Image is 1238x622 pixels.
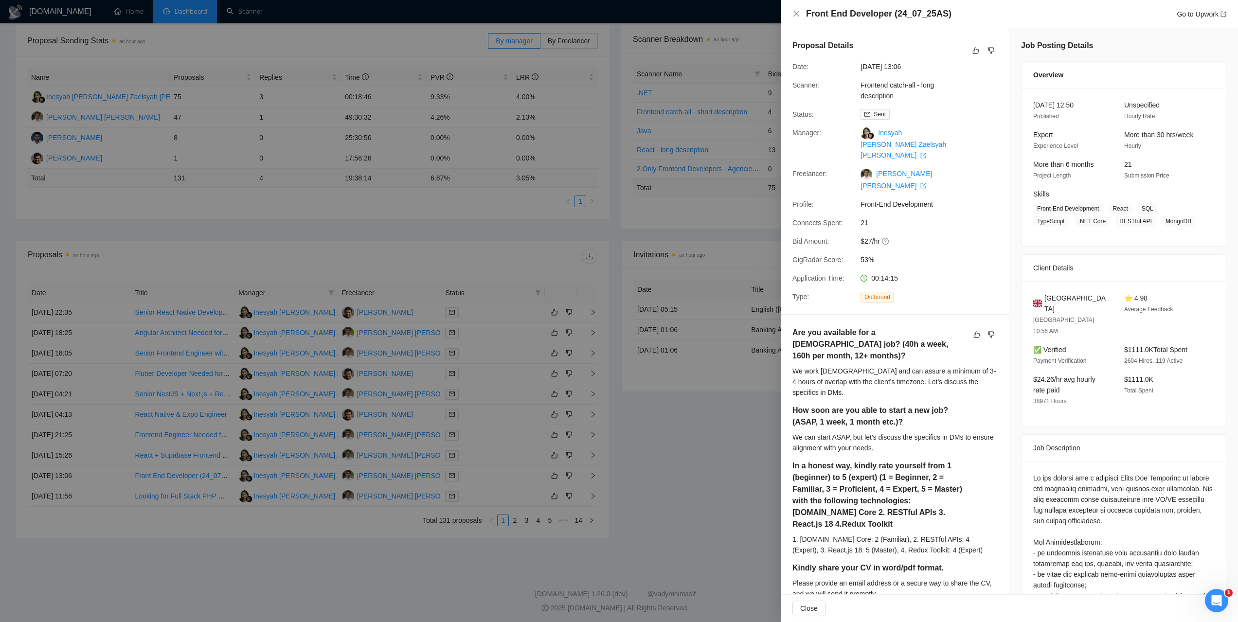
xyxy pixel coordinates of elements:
[1124,160,1132,168] span: 21
[792,219,843,227] span: Connects Spent:
[1033,160,1094,168] span: More than 6 months
[861,236,1006,247] span: $27/hr
[1124,306,1173,313] span: Average Feedback
[792,534,997,555] div: 1. [DOMAIN_NAME] Core: 2 (Familiar), 2. RESTful APIs: 4 (Expert), 3. React.js 18: 5 (Master), 4. ...
[874,111,886,118] span: Sent
[861,254,1006,265] span: 53%
[792,81,820,89] span: Scanner:
[1220,11,1226,17] span: export
[1124,113,1155,120] span: Hourly Rate
[1033,357,1086,364] span: Payment Verification
[861,61,1006,72] span: [DATE] 13:06
[792,578,997,599] div: Please provide an email address or a secure way to share the CV, and we will send it promptly.
[1075,216,1110,227] span: .NET Core
[1225,589,1233,597] span: 1
[792,274,844,282] span: Application Time:
[861,199,1006,210] span: Front-End Development
[970,45,982,56] button: like
[1033,142,1078,149] span: Experience Level
[1162,216,1195,227] span: MongoDB
[861,275,867,282] span: clock-circle
[973,331,980,338] span: like
[1138,203,1157,214] span: SQL
[1124,346,1187,354] span: $1111.0K Total Spent
[1033,113,1059,120] span: Published
[867,132,874,139] img: gigradar-bm.png
[988,331,995,338] span: dislike
[871,274,898,282] span: 00:14:15
[792,200,814,208] span: Profile:
[1124,387,1153,394] span: Total Spent
[800,603,818,614] span: Close
[861,292,894,302] span: Outbound
[1124,375,1153,383] span: $1111.0K
[792,327,967,362] h5: Are you available for a [DEMOGRAPHIC_DATA] job? (40h a week, 160h per month, 12+ months)?
[792,237,829,245] span: Bid Amount:
[971,329,983,340] button: like
[792,562,967,574] h5: Kindly share your CV in word/pdf format.
[806,8,951,20] h4: Front End Developer (24_07_25AS)
[1033,101,1074,109] span: [DATE] 12:50
[792,601,825,616] button: Close
[1124,357,1183,364] span: 2604 Hires, 119 Active
[1033,346,1066,354] span: ✅ Verified
[986,329,997,340] button: dislike
[861,170,932,189] a: [PERSON_NAME] [PERSON_NAME] export
[1124,101,1160,109] span: Unspecified
[1033,70,1063,80] span: Overview
[792,129,821,137] span: Manager:
[1124,172,1169,179] span: Submission Price
[861,217,1006,228] span: 21
[861,129,946,159] a: Inesyah [PERSON_NAME] Zaelsyah [PERSON_NAME] export
[792,170,827,178] span: Freelancer:
[1021,40,1093,52] h5: Job Posting Details
[792,460,967,530] h5: In a honest way, kindly rate yourself from 1 (beginner) to 5 (expert) (1 = Beginner, 2 = Familiar...
[792,293,809,301] span: Type:
[1177,10,1226,18] a: Go to Upworkexport
[861,169,872,180] img: c1HsuQzvyxBD-X78eLSispIpkFnDXmlzkzU5PGw3FTSvJHaD55jmOEEBAvA7Gsy_Nq
[1033,255,1214,281] div: Client Details
[1033,398,1067,405] span: 38971 Hours
[1033,216,1069,227] span: TypeScript
[792,432,997,453] div: We can start ASAP, but let's discuss the specifics in DMs to ensure alignment with your needs.
[986,45,997,56] button: dislike
[792,10,800,18] span: close
[792,366,997,398] div: We work [DEMOGRAPHIC_DATA] and can assure a minimum of 3-4 hours of overlap with the client's tim...
[1033,435,1214,461] div: Job Description
[1124,131,1193,139] span: More than 30 hrs/week
[1033,317,1094,335] span: [GEOGRAPHIC_DATA] 10:56 AM
[1124,142,1141,149] span: Hourly
[882,237,890,245] span: question-circle
[792,10,800,18] button: Close
[792,110,814,118] span: Status:
[1033,131,1053,139] span: Expert
[792,405,967,428] h5: How soon are you able to start a new job? (ASAP, 1 week, 1 month etc.)?
[1124,294,1148,302] span: ⭐ 4.98
[972,47,979,54] span: like
[792,63,808,71] span: Date:
[920,153,926,159] span: export
[1033,172,1071,179] span: Project Length
[1033,203,1103,214] span: Front-End Development
[988,47,995,54] span: dislike
[1109,203,1131,214] span: React
[1115,216,1156,227] span: RESTful API
[1033,190,1049,198] span: Skills
[1033,298,1042,309] img: 🇬🇧
[920,183,926,189] span: export
[792,256,843,264] span: GigRadar Score:
[792,40,853,52] h5: Proposal Details
[1205,589,1228,612] iframe: Intercom live chat
[864,111,870,117] span: mail
[1033,375,1095,394] span: $24.26/hr avg hourly rate paid
[861,81,934,100] a: Frontend catch-all - long description
[1044,293,1109,314] span: [GEOGRAPHIC_DATA]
